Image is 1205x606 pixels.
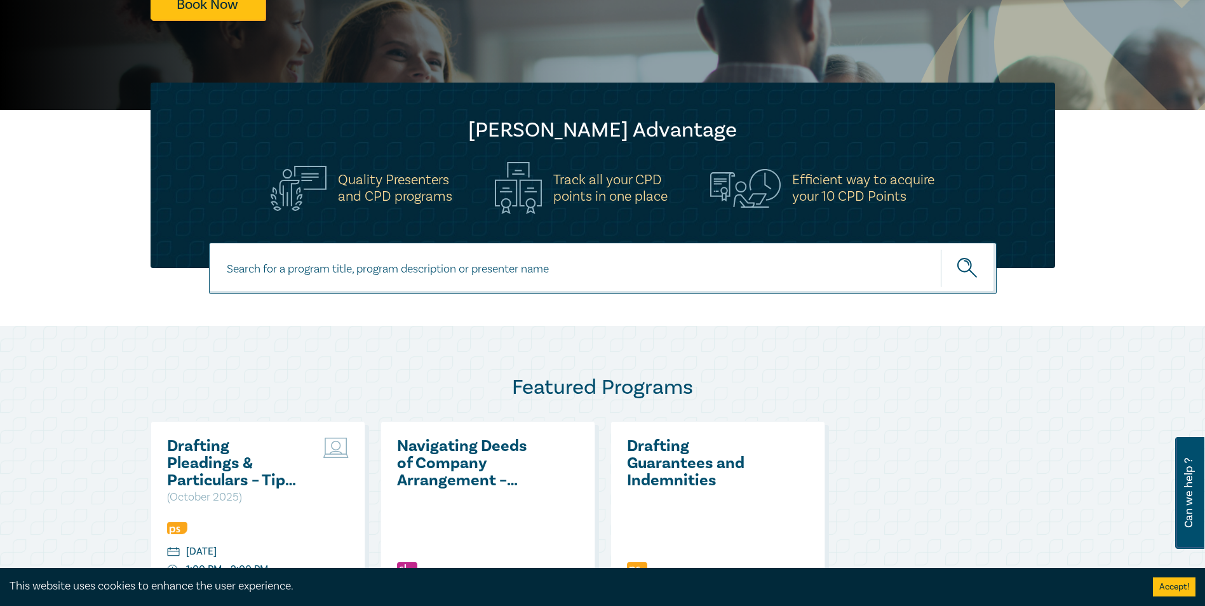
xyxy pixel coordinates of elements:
button: Accept cookies [1153,577,1195,596]
img: watch [167,565,178,576]
h5: Quality Presenters and CPD programs [338,172,452,205]
input: Search for a program title, program description or presenter name [209,243,997,294]
div: This website uses cookies to enhance the user experience. [10,578,1134,595]
img: Substantive Law [397,562,417,574]
img: Live Stream [323,438,349,458]
img: Track all your CPD<br>points in one place [495,162,542,214]
span: Can we help ? [1183,445,1195,541]
img: calendar [167,547,180,558]
h5: Track all your CPD points in one place [553,172,668,205]
div: [DATE] [186,544,217,559]
h5: Efficient way to acquire your 10 CPD Points [792,172,934,205]
div: 1:00 PM - 2:00 PM [186,562,268,577]
img: Professional Skills [167,522,187,534]
img: Quality Presenters<br>and CPD programs [271,166,326,211]
p: ( October 2025 ) [167,489,304,506]
h2: Featured Programs [151,375,1055,400]
a: Drafting Guarantees and Indemnities [627,438,764,489]
h2: [PERSON_NAME] Advantage [176,118,1030,143]
a: Drafting Pleadings & Particulars – Tips & Traps [167,438,304,489]
img: Efficient way to acquire<br>your 10 CPD Points [710,169,781,207]
a: Navigating Deeds of Company Arrangement – Strategy and Structure [397,438,534,489]
img: Professional Skills [627,562,647,574]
